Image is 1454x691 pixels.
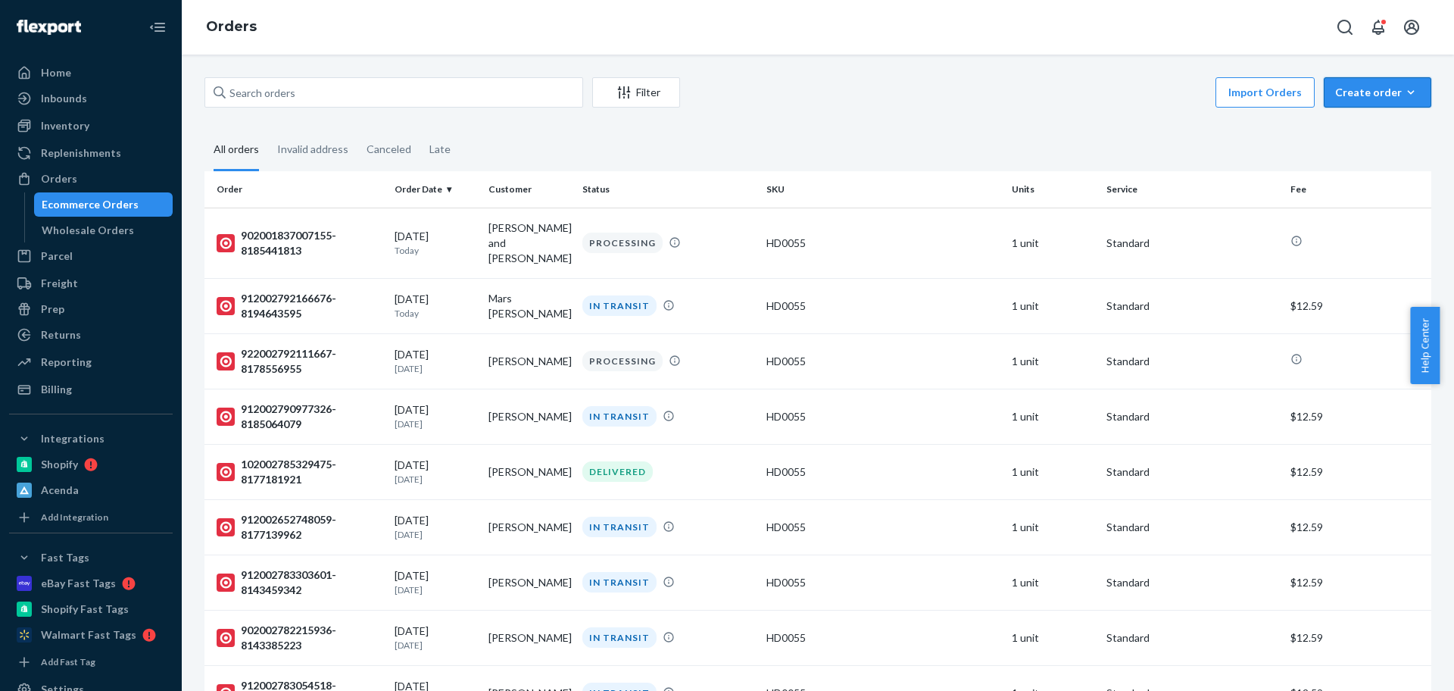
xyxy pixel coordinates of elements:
a: Ecommerce Orders [34,192,173,217]
button: Close Navigation [142,12,173,42]
div: Canceled [367,130,411,169]
div: Walmart Fast Tags [41,627,136,643]
p: [DATE] [395,639,476,652]
div: Inventory [41,118,89,133]
p: Standard [1106,299,1278,314]
td: Mars [PERSON_NAME] [482,278,576,333]
a: Parcel [9,244,173,268]
div: PROCESSING [582,233,663,253]
div: Billing [41,382,72,397]
td: $12.59 [1284,555,1431,610]
a: Shopify Fast Tags [9,597,173,621]
th: Order Date [388,171,482,208]
button: Open notifications [1363,12,1393,42]
div: 922002792111667-8178556955 [217,346,382,377]
div: HD0055 [766,575,1000,590]
div: Customer [488,183,570,195]
div: Add Fast Tag [41,655,95,668]
a: Orders [206,18,257,35]
button: Fast Tags [9,546,173,570]
div: 902002782215936-8143385223 [217,623,382,653]
a: Billing [9,377,173,402]
div: [DATE] [395,402,476,430]
a: Prep [9,297,173,321]
p: [DATE] [395,528,476,541]
p: Standard [1106,236,1278,251]
a: eBay Fast Tags [9,571,173,596]
div: HD0055 [766,409,1000,424]
div: 912002790977326-8185064079 [217,402,382,432]
div: HD0055 [766,630,1000,646]
td: 1 unit [1006,333,1100,389]
div: All orders [214,130,259,171]
div: [DATE] [395,624,476,652]
td: $12.59 [1284,278,1431,333]
th: Service [1100,171,1284,208]
td: [PERSON_NAME] and [PERSON_NAME] [482,208,576,278]
button: Open Search Box [1330,12,1360,42]
div: HD0055 [766,354,1000,369]
button: Filter [592,77,680,108]
td: [PERSON_NAME] [482,610,576,665]
div: eBay Fast Tags [41,576,116,591]
input: Search orders [204,77,583,108]
div: Home [41,65,71,80]
div: Returns [41,327,81,342]
div: Inbounds [41,91,87,106]
a: Inbounds [9,86,173,111]
a: Inventory [9,114,173,138]
button: Create order [1324,77,1431,108]
div: IN TRANSIT [582,406,657,427]
a: Reporting [9,350,173,374]
th: Units [1006,171,1100,208]
button: Import Orders [1215,77,1315,108]
td: $12.59 [1284,389,1431,444]
div: Shopify Fast Tags [41,602,129,617]
div: 912002792166676-8194643595 [217,291,382,321]
a: Wholesale Orders [34,218,173,242]
div: 912002652748059-8177139962 [217,512,382,542]
td: [PERSON_NAME] [482,333,576,389]
th: Status [576,171,760,208]
td: $12.59 [1284,444,1431,499]
td: 1 unit [1006,555,1100,610]
td: [PERSON_NAME] [482,555,576,610]
p: [DATE] [395,473,476,486]
td: 1 unit [1006,499,1100,555]
div: Invalid address [277,130,348,169]
div: Ecommerce Orders [42,197,139,212]
ol: breadcrumbs [194,5,269,49]
div: 102002785329475-8177181921 [217,457,382,487]
p: Standard [1106,520,1278,535]
div: [DATE] [395,458,476,486]
div: Prep [41,302,64,317]
div: HD0055 [766,520,1000,535]
button: Open account menu [1396,12,1427,42]
div: Create order [1335,85,1420,100]
td: 1 unit [1006,610,1100,665]
p: Standard [1106,630,1278,646]
div: PROCESSING [582,351,663,371]
div: [DATE] [395,229,476,257]
td: [PERSON_NAME] [482,499,576,555]
div: IN TRANSIT [582,295,657,316]
div: IN TRANSIT [582,627,657,648]
div: Freight [41,276,78,291]
button: Help Center [1410,307,1440,384]
p: [DATE] [395,417,476,430]
a: Returns [9,323,173,347]
div: [DATE] [395,292,476,320]
div: Wholesale Orders [42,223,134,238]
img: Flexport logo [17,20,81,35]
p: [DATE] [395,362,476,375]
a: Add Integration [9,508,173,527]
th: Fee [1284,171,1431,208]
p: Standard [1106,575,1278,590]
td: $12.59 [1284,610,1431,665]
a: Orders [9,167,173,191]
a: Freight [9,271,173,295]
p: Standard [1106,464,1278,480]
div: Replenishments [41,145,121,161]
p: Standard [1106,354,1278,369]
